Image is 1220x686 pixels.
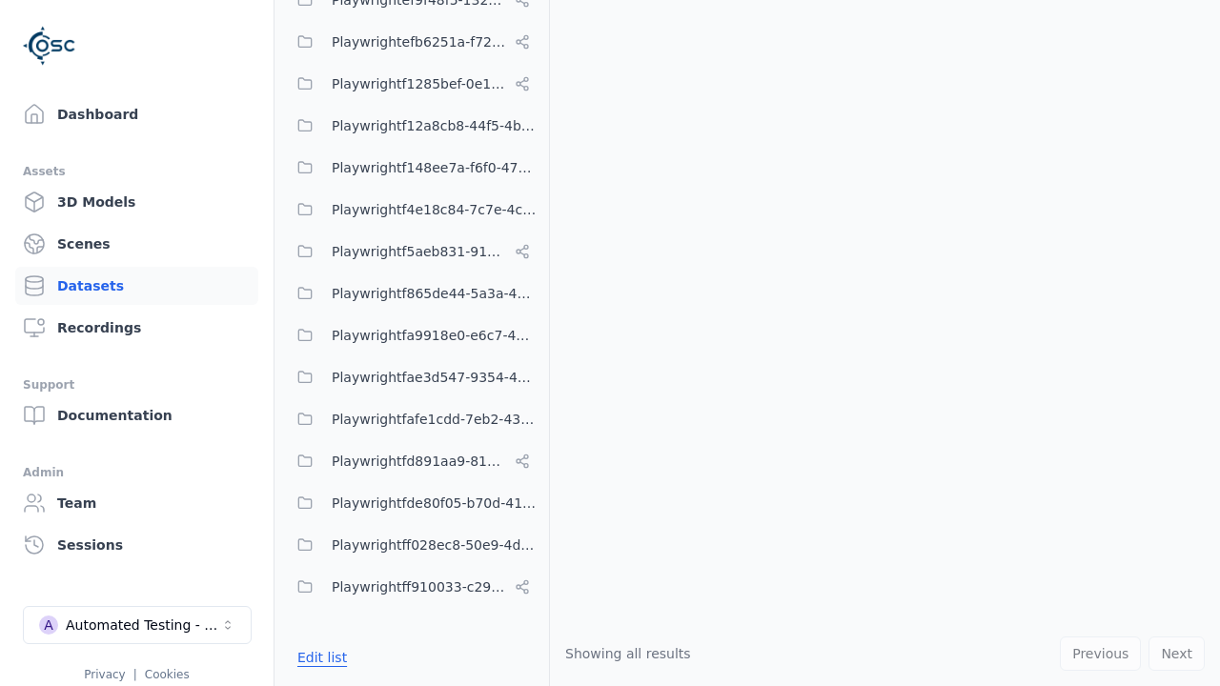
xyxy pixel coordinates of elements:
button: Playwrightf5aeb831-9105-46b5-9a9b-c943ac435ad3 [286,232,538,271]
button: Playwrightfae3d547-9354-4b34-ba80-334734bb31d4 [286,358,538,396]
a: Privacy [84,668,125,681]
img: Logo [23,19,76,72]
button: Playwrightf4e18c84-7c7e-4c28-bfa4-7be69262452c [286,191,538,229]
button: Playwrightefb6251a-f72e-4cb7-bc11-185fbdc8734c [286,23,538,61]
span: Playwrightefb6251a-f72e-4cb7-bc11-185fbdc8734c [332,30,507,53]
span: Playwrightff910033-c297-413c-9627-78f34a067480 [332,575,507,598]
a: Sessions [15,526,258,564]
span: Playwrightf865de44-5a3a-4288-a605-65bfd134d238 [332,282,538,305]
div: A [39,615,58,635]
span: Playwrightf5aeb831-9105-46b5-9a9b-c943ac435ad3 [332,240,507,263]
span: Playwrightfae3d547-9354-4b34-ba80-334734bb31d4 [332,366,538,389]
button: Playwrightfafe1cdd-7eb2-4390-bfe1-ed4773ecffac [286,400,538,438]
span: Playwrightf12a8cb8-44f5-4bf0-b292-721ddd8e7e42 [332,114,538,137]
div: Assets [23,160,251,183]
button: Playwrightff028ec8-50e9-4dd8-81bd-941bca1e104f [286,526,538,564]
button: Edit list [286,640,358,675]
button: Playwrightf12a8cb8-44f5-4bf0-b292-721ddd8e7e42 [286,107,538,145]
span: Playwrightfa9918e0-e6c7-48e0-9ade-ec9b0f0d9008 [332,324,538,347]
a: Scenes [15,225,258,263]
a: Recordings [15,309,258,347]
a: Team [15,484,258,522]
a: Cookies [145,668,190,681]
span: Showing all results [565,646,691,661]
a: 3D Models [15,183,258,221]
span: Playwrightf1285bef-0e1f-4916-a3c2-d80ed4e692e1 [332,72,507,95]
a: Dashboard [15,95,258,133]
span: | [133,668,137,681]
span: Playwrightf148ee7a-f6f0-478b-8659-42bd4a5eac88 [332,156,538,179]
span: Playwrightff028ec8-50e9-4dd8-81bd-941bca1e104f [332,534,538,556]
span: Playwrightfd891aa9-817c-4b53-b4a5-239ad8786b13 [332,450,507,473]
span: Playwrightf4e18c84-7c7e-4c28-bfa4-7be69262452c [332,198,538,221]
button: Playwrightf148ee7a-f6f0-478b-8659-42bd4a5eac88 [286,149,538,187]
button: Playwrightfd891aa9-817c-4b53-b4a5-239ad8786b13 [286,442,538,480]
div: Support [23,373,251,396]
div: Admin [23,461,251,484]
button: Playwrightff910033-c297-413c-9627-78f34a067480 [286,568,538,606]
button: Playwrightf865de44-5a3a-4288-a605-65bfd134d238 [286,274,538,313]
span: Playwrightfde80f05-b70d-4104-ad1c-b71865a0eedf [332,492,538,514]
button: Playwrightfa9918e0-e6c7-48e0-9ade-ec9b0f0d9008 [286,316,538,354]
span: Playwrightfafe1cdd-7eb2-4390-bfe1-ed4773ecffac [332,408,538,431]
a: Documentation [15,396,258,434]
button: Select a workspace [23,606,252,644]
div: Automated Testing - Playwright [66,615,220,635]
a: Datasets [15,267,258,305]
button: Playwrightf1285bef-0e1f-4916-a3c2-d80ed4e692e1 [286,65,538,103]
button: Playwrightfde80f05-b70d-4104-ad1c-b71865a0eedf [286,484,538,522]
